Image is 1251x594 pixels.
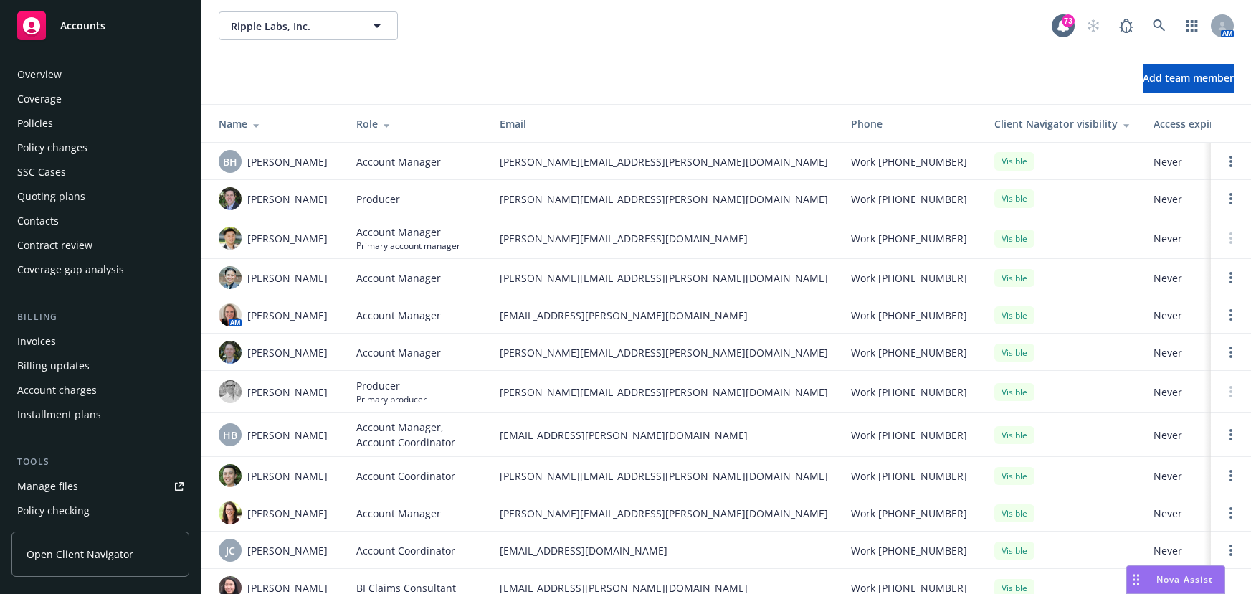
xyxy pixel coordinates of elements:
button: Ripple Labs, Inc. [219,11,398,40]
span: Account Manager [356,270,441,286]
span: [PERSON_NAME][EMAIL_ADDRESS][PERSON_NAME][DOMAIN_NAME] [500,385,828,400]
span: Producer [356,192,400,207]
a: Billing updates [11,354,189,377]
a: Policy checking [11,499,189,522]
div: Installment plans [17,403,101,426]
div: Visible [994,306,1034,324]
div: Contacts [17,209,59,232]
div: Visible [994,467,1034,485]
div: Billing [11,310,189,324]
span: Work [PHONE_NUMBER] [851,543,967,558]
a: Start snowing [1079,11,1108,40]
span: [PERSON_NAME] [247,308,328,323]
div: Name [219,116,333,131]
span: [PERSON_NAME] [247,192,328,207]
span: [PERSON_NAME][EMAIL_ADDRESS][PERSON_NAME][DOMAIN_NAME] [500,192,828,207]
img: photo [219,227,242,250]
span: [PERSON_NAME] [247,506,328,521]
div: Visible [994,152,1034,170]
span: [PERSON_NAME][EMAIL_ADDRESS][DOMAIN_NAME] [500,231,828,246]
div: Policies [17,112,53,135]
a: Open options [1222,467,1240,484]
a: Invoices [11,330,189,353]
span: Primary producer [356,393,427,405]
span: [EMAIL_ADDRESS][PERSON_NAME][DOMAIN_NAME] [500,308,828,323]
div: Tools [11,455,189,469]
div: Visible [994,542,1034,560]
img: photo [219,501,242,524]
a: Search [1145,11,1174,40]
a: SSC Cases [11,161,189,184]
div: Policy checking [17,499,90,522]
a: Open options [1222,504,1240,522]
span: [PERSON_NAME][EMAIL_ADDRESS][PERSON_NAME][DOMAIN_NAME] [500,506,828,521]
span: [PERSON_NAME][EMAIL_ADDRESS][PERSON_NAME][DOMAIN_NAME] [500,345,828,360]
a: Accounts [11,6,189,46]
div: Client Navigator visibility [994,116,1131,131]
div: Visible [994,230,1034,247]
a: Coverage gap analysis [11,258,189,281]
a: Open options [1222,344,1240,361]
a: Contacts [11,209,189,232]
a: Open options [1222,190,1240,207]
div: Visible [994,269,1034,287]
div: Quoting plans [17,185,85,208]
a: Contract review [11,234,189,257]
span: [PERSON_NAME] [247,345,328,360]
a: Open options [1222,426,1240,443]
img: photo [219,187,242,210]
span: Work [PHONE_NUMBER] [851,308,967,323]
a: Quoting plans [11,185,189,208]
a: Account charges [11,379,189,402]
div: 73 [1062,14,1075,27]
span: Accounts [60,20,105,32]
span: Ripple Labs, Inc. [231,19,355,34]
span: Account Manager [356,225,460,240]
span: Account Manager, Account Coordinator [356,420,477,450]
span: Work [PHONE_NUMBER] [851,270,967,286]
a: Installment plans [11,403,189,426]
div: Email [500,116,828,131]
button: Add team member [1143,64,1234,93]
span: Work [PHONE_NUMBER] [851,154,967,169]
div: Coverage gap analysis [17,258,124,281]
img: photo [219,303,242,326]
span: Work [PHONE_NUMBER] [851,192,967,207]
div: Drag to move [1127,566,1145,593]
span: Account Manager [356,308,441,323]
a: Open options [1222,542,1240,559]
span: BH [223,154,237,169]
span: [PERSON_NAME] [247,428,328,443]
span: Work [PHONE_NUMBER] [851,468,967,484]
div: Visible [994,383,1034,401]
span: Work [PHONE_NUMBER] [851,231,967,246]
span: Primary account manager [356,240,460,252]
div: Role [356,116,477,131]
span: [PERSON_NAME] [247,543,328,558]
a: Open options [1222,269,1240,286]
img: photo [219,341,242,364]
a: Coverage [11,88,189,110]
span: [PERSON_NAME] [247,468,328,484]
span: Account Manager [356,506,441,521]
span: Nova Assist [1156,573,1213,585]
a: Open options [1222,306,1240,324]
span: Work [PHONE_NUMBER] [851,345,967,360]
a: Policies [11,112,189,135]
button: Nova Assist [1126,565,1225,594]
a: Manage files [11,475,189,498]
a: Open options [1222,153,1240,170]
div: Phone [851,116,971,131]
img: photo [219,266,242,289]
div: Overview [17,63,62,86]
img: photo [219,464,242,487]
span: [EMAIL_ADDRESS][PERSON_NAME][DOMAIN_NAME] [500,428,828,443]
a: Switch app [1178,11,1207,40]
img: photo [219,380,242,403]
span: [PERSON_NAME][EMAIL_ADDRESS][PERSON_NAME][DOMAIN_NAME] [500,270,828,286]
span: Account Coordinator [356,468,455,484]
div: Visible [994,344,1034,362]
div: Policy changes [17,136,87,159]
div: Invoices [17,330,56,353]
span: [PERSON_NAME] [247,270,328,286]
